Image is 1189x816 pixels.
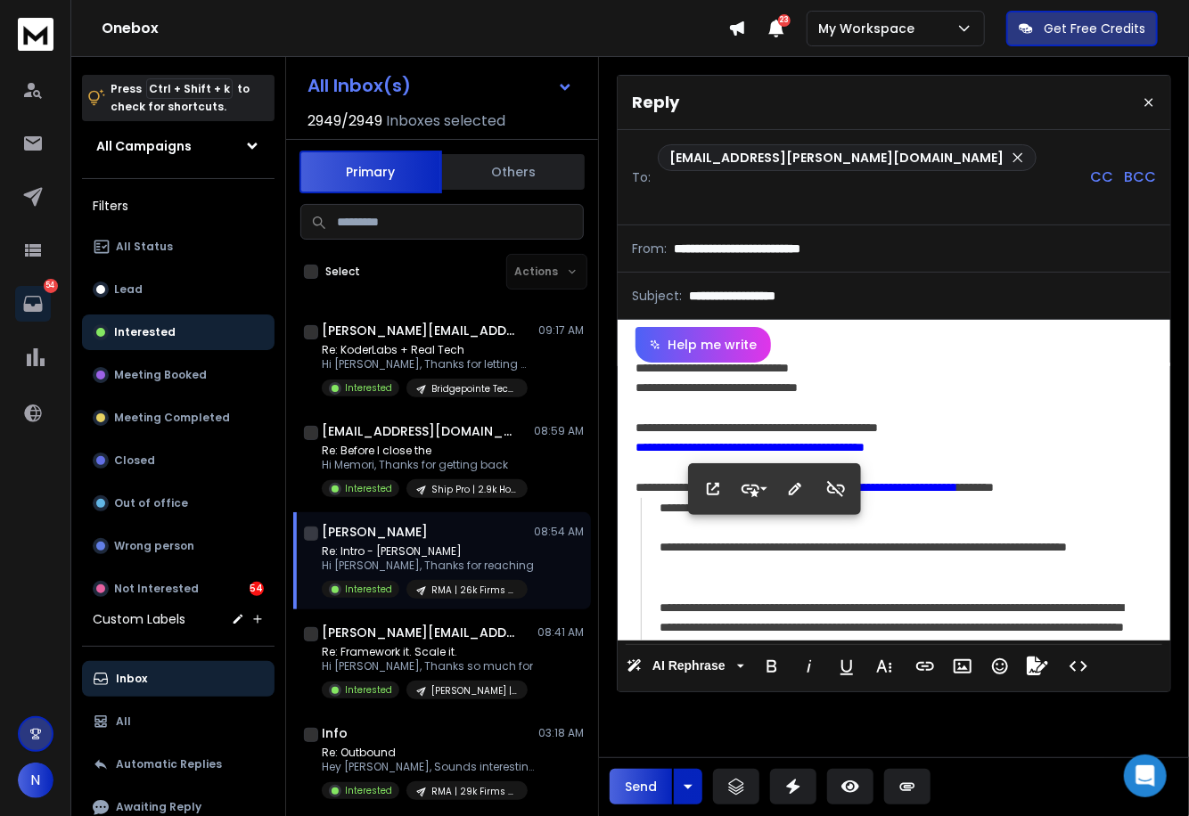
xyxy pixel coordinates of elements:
[322,724,348,742] h1: Info
[114,411,230,425] p: Meeting Completed
[82,704,275,739] button: All
[534,525,584,539] p: 08:54 AM
[442,152,585,192] button: Others
[345,482,392,495] p: Interested
[431,785,517,798] p: RMA | 29k Firms (General Team Info)
[82,272,275,307] button: Lead
[632,287,682,305] p: Subject:
[114,453,155,468] p: Closed
[18,763,53,798] button: N
[623,649,748,684] button: AI Rephrase
[534,424,584,438] p: 08:59 AM
[1044,20,1145,37] p: Get Free Credits
[307,77,411,94] h1: All Inbox(s)
[632,240,667,257] p: From:
[116,672,147,686] p: Inbox
[322,746,536,760] p: Re: Outbound
[114,582,199,596] p: Not Interested
[307,110,382,132] span: 2949 / 2949
[778,471,812,507] button: Edit Link
[345,683,392,697] p: Interested
[82,528,275,564] button: Wrong person
[82,128,275,164] button: All Campaigns
[96,137,192,155] h1: All Campaigns
[322,659,533,673] p: Hi [PERSON_NAME], Thanks so much for
[632,168,651,186] p: To:
[696,471,730,507] button: Open Link
[82,571,275,607] button: Not Interested54
[345,784,392,797] p: Interested
[114,496,188,510] p: Out of office
[82,229,275,265] button: All Status
[819,471,853,507] button: Unlink
[82,193,275,218] h3: Filters
[635,327,771,363] button: Help me write
[146,78,233,99] span: Ctrl + Shift + k
[114,282,143,297] p: Lead
[44,279,58,293] p: 54
[755,649,789,684] button: Bold (Ctrl+B)
[116,757,222,771] p: Automatic Replies
[431,382,517,396] p: Bridgepointe Technologies | 8.2k Software-IT
[116,240,173,254] p: All Status
[1062,649,1095,684] button: Code View
[386,110,505,132] h3: Inboxes selected
[82,443,275,478] button: Closed
[322,343,536,357] p: Re: KoderLabs + Real Tech
[82,314,275,350] button: Interested
[82,486,275,521] button: Out of office
[325,265,360,279] label: Select
[111,80,250,116] p: Press to check for shortcuts.
[116,800,201,814] p: Awaiting Reply
[15,286,51,322] a: 54
[669,149,1004,167] p: [EMAIL_ADDRESS][PERSON_NAME][DOMAIN_NAME]
[114,539,194,553] p: Wrong person
[345,381,392,395] p: Interested
[345,583,392,596] p: Interested
[322,458,528,472] p: Hi Memori, Thanks for getting back
[82,357,275,393] button: Meeting Booked
[250,582,264,596] div: 54
[116,714,131,729] p: All
[538,726,584,740] p: 03:18 AM
[818,20,922,37] p: My Workspace
[1124,167,1156,188] p: BCC
[82,400,275,436] button: Meeting Completed
[431,483,517,496] p: Ship Pro | 2.9k Home Goods Industry
[431,583,517,597] p: RMA | 26k Firms (Specific Owner Info)
[293,68,587,103] button: All Inbox(s)
[1124,755,1167,797] div: Open Intercom Messenger
[114,368,207,382] p: Meeting Booked
[322,422,518,440] h1: [EMAIL_ADDRESS][DOMAIN_NAME]
[322,624,518,641] h1: [PERSON_NAME][EMAIL_ADDRESS][DOMAIN_NAME]
[1021,649,1054,684] button: Signature
[610,769,672,804] button: Send
[299,151,442,193] button: Primary
[114,325,176,339] p: Interested
[983,649,1017,684] button: Emoticons
[93,610,185,628] h3: Custom Labels
[322,559,534,573] p: Hi [PERSON_NAME], Thanks for reaching
[737,471,771,507] button: Style
[1090,167,1113,188] p: CC
[778,14,791,27] span: 23
[102,18,728,39] h1: Onebox
[322,322,518,339] h1: [PERSON_NAME][EMAIL_ADDRESS][DOMAIN_NAME]
[322,760,536,774] p: Hey [PERSON_NAME], Sounds interesting, lets
[322,444,528,458] p: Re: Before I close the
[322,357,536,371] p: Hi [PERSON_NAME], Thanks for letting me
[632,90,679,115] p: Reply
[538,323,584,338] p: 09:17 AM
[1006,11,1158,46] button: Get Free Credits
[322,544,534,559] p: Re: Intro - [PERSON_NAME]
[322,523,428,541] h1: [PERSON_NAME]
[322,645,533,659] p: Re: Framework it. Scale it.
[431,684,517,698] p: [PERSON_NAME] | 3.0k Thought Leaders
[649,658,729,673] span: AI Rephrase
[82,747,275,782] button: Automatic Replies
[537,625,584,640] p: 08:41 AM
[792,649,826,684] button: Italic (Ctrl+I)
[82,661,275,697] button: Inbox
